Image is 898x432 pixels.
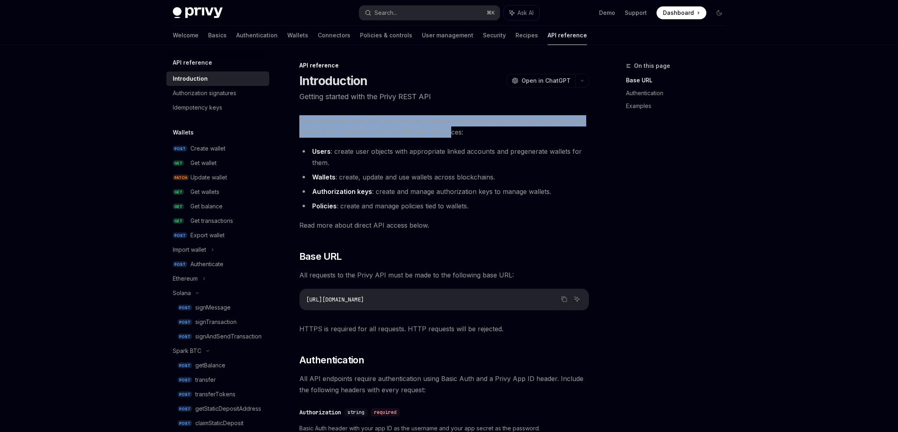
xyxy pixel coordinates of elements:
div: Spark BTC [173,346,201,356]
a: GETGet wallets [166,185,269,199]
a: Recipes [515,26,538,45]
button: Open in ChatGPT [507,74,575,88]
a: Authorization signatures [166,86,269,100]
span: POST [173,146,187,152]
div: Authorization [299,408,341,416]
a: Security [483,26,506,45]
a: Introduction [166,71,269,86]
div: Authenticate [190,259,223,269]
span: POST [178,391,192,397]
a: User management [422,26,473,45]
span: Dashboard [663,9,694,17]
a: POSTtransferTokens [166,387,269,401]
strong: Users [312,147,331,155]
a: Welcome [173,26,198,45]
button: Copy the contents from the code block [559,294,569,304]
div: Idempotency keys [173,103,222,112]
a: POSTsignMessage [166,300,269,315]
div: Export wallet [190,230,225,240]
li: : create and manage policies tied to wallets. [299,200,589,212]
div: Get transactions [190,216,233,226]
div: Update wallet [190,173,227,182]
li: : create and manage authorization keys to manage wallets. [299,186,589,197]
div: Get wallets [190,187,219,197]
a: POSTCreate wallet [166,141,269,156]
span: Read more about direct API access below. [299,220,589,231]
div: Create wallet [190,144,225,153]
a: GETGet wallet [166,156,269,170]
div: signMessage [195,303,231,312]
a: Dashboard [657,6,706,19]
a: Demo [599,9,615,17]
span: All requests to the Privy API must be made to the following base URL: [299,269,589,281]
span: Base URL [299,250,342,263]
span: [URL][DOMAIN_NAME] [306,296,364,303]
strong: Policies [312,202,337,210]
button: Search...⌘K [359,6,500,20]
a: POSTAuthenticate [166,257,269,271]
a: Authentication [626,87,732,100]
div: Solana [173,288,191,298]
p: Getting started with the Privy REST API [299,91,589,102]
div: getStaticDepositAddress [195,404,261,414]
span: Privy offers low-level APIs you can use to interact with wallets and user objects directly. This ... [299,115,589,138]
div: required [371,408,400,416]
span: string [348,409,364,416]
strong: Wallets [312,173,335,181]
a: PATCHUpdate wallet [166,170,269,185]
a: POSTgetBalance [166,358,269,373]
div: getBalance [195,361,225,370]
div: Introduction [173,74,208,84]
a: Idempotency keys [166,100,269,115]
h1: Introduction [299,73,368,88]
div: API reference [299,61,589,69]
div: Get balance [190,202,223,211]
span: On this page [634,61,670,71]
a: POSTclaimStaticDeposit [166,416,269,430]
span: POST [178,420,192,426]
span: GET [173,160,184,166]
a: Wallets [287,26,308,45]
a: Authentication [236,26,278,45]
a: GETGet balance [166,199,269,214]
a: Basics [208,26,227,45]
div: transferTokens [195,389,235,399]
div: Ethereum [173,274,198,283]
span: ⌘ K [487,10,495,16]
a: Policies & controls [360,26,412,45]
div: claimStaticDeposit [195,418,243,428]
a: Examples [626,100,732,112]
div: Authorization signatures [173,88,236,98]
span: POST [178,319,192,325]
span: POST [173,261,187,267]
span: GET [173,189,184,195]
h5: Wallets [173,128,194,137]
a: POSTsignTransaction [166,315,269,329]
button: Ask AI [504,6,539,20]
a: Connectors [318,26,350,45]
a: POSTgetStaticDepositAddress [166,401,269,416]
a: POSTtransfer [166,373,269,387]
span: POST [178,377,192,383]
div: Get wallet [190,158,217,168]
button: Ask AI [572,294,582,304]
div: Import wallet [173,245,206,255]
span: GET [173,218,184,224]
h5: API reference [173,58,212,67]
span: POST [178,363,192,369]
a: GETGet transactions [166,214,269,228]
li: : create, update and use wallets across blockchains. [299,171,589,183]
div: signAndSendTransaction [195,332,262,341]
span: Ask AI [518,9,534,17]
a: Base URL [626,74,732,87]
a: POSTsignAndSendTransaction [166,329,269,344]
div: transfer [195,375,216,385]
span: All API endpoints require authentication using Basic Auth and a Privy App ID header. Include the ... [299,373,589,395]
div: signTransaction [195,317,237,327]
a: Support [625,9,647,17]
strong: Authorization keys [312,187,372,196]
span: POST [178,406,192,412]
span: POST [178,334,192,340]
span: POST [173,232,187,238]
span: GET [173,204,184,210]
